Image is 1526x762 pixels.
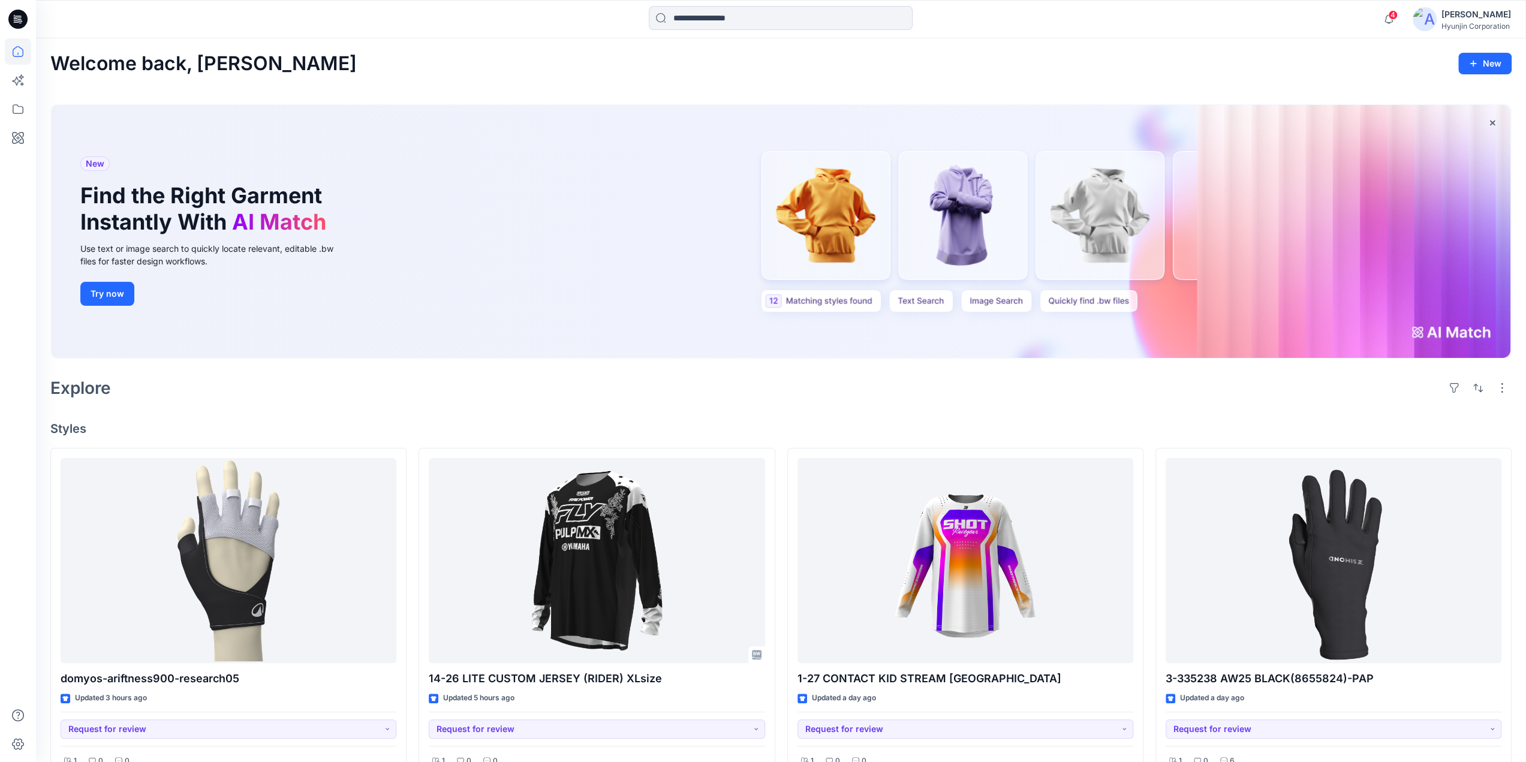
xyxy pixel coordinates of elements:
[1180,692,1244,704] p: Updated a day ago
[1166,458,1501,664] a: 3-335238 AW25 BLACK(8655824)-PAP
[232,209,326,235] span: AI Match
[1441,22,1511,31] div: Hyunjin Corporation
[1388,10,1398,20] span: 4
[61,670,396,687] p: domyos-ariftness900-research05
[797,458,1133,664] a: 1-27 CONTACT KID STREAM JERSEY
[75,692,147,704] p: Updated 3 hours ago
[812,692,876,704] p: Updated a day ago
[1458,53,1512,74] button: New
[50,53,357,75] h2: Welcome back, [PERSON_NAME]
[86,156,104,171] span: New
[80,183,332,234] h1: Find the Right Garment Instantly With
[1413,7,1437,31] img: avatar
[1166,670,1501,687] p: 3-335238 AW25 BLACK(8655824)-PAP
[50,378,111,397] h2: Explore
[429,458,764,664] a: 14-26 LITE CUSTOM JERSEY (RIDER) XLsize
[80,242,350,267] div: Use text or image search to quickly locate relevant, editable .bw files for faster design workflows.
[429,670,764,687] p: 14-26 LITE CUSTOM JERSEY (RIDER) XLsize
[80,282,134,306] button: Try now
[443,692,514,704] p: Updated 5 hours ago
[50,421,1512,436] h4: Styles
[1441,7,1511,22] div: [PERSON_NAME]
[797,670,1133,687] p: 1-27 CONTACT KID STREAM [GEOGRAPHIC_DATA]
[61,458,396,664] a: domyos-ariftness900-research05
